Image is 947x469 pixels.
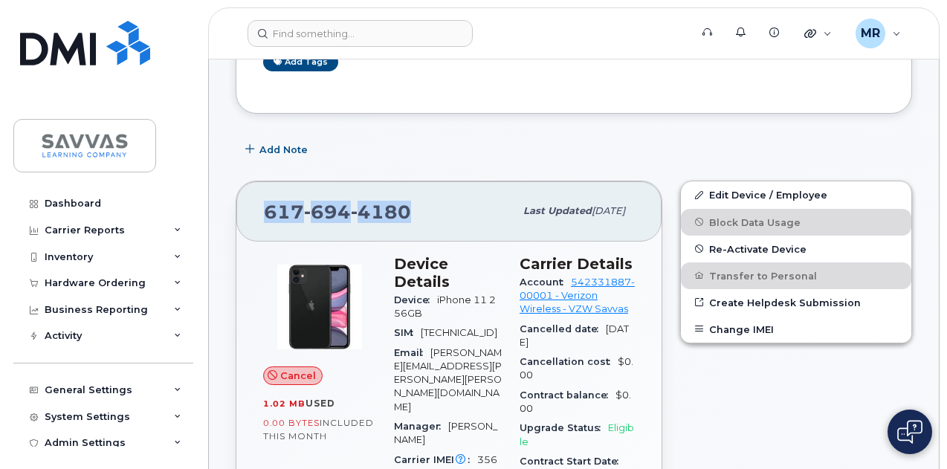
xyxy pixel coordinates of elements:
h3: Carrier Details [520,255,635,273]
span: Upgrade Status [520,422,608,433]
img: iPhone_11.jpg [275,262,364,352]
button: Block Data Usage [681,209,911,236]
span: iPhone 11 256GB [394,294,496,319]
span: Cancellation cost [520,356,618,367]
span: Carrier IMEI [394,454,477,465]
div: Quicklinks [794,19,842,48]
span: Eligible [520,422,634,447]
span: Last updated [523,205,592,216]
h3: Device Details [394,255,502,291]
span: [DATE] [520,323,629,348]
img: Open chat [897,420,922,444]
span: SIM [394,327,421,338]
span: used [306,398,335,409]
span: 1.02 MB [263,398,306,409]
span: Re-Activate Device [709,243,807,254]
span: [TECHNICAL_ID] [421,327,497,338]
span: 0.00 Bytes [263,418,320,428]
button: Change IMEI [681,316,911,343]
span: Email [394,347,430,358]
span: [PERSON_NAME][EMAIL_ADDRESS][PERSON_NAME][PERSON_NAME][DOMAIN_NAME] [394,347,502,413]
button: Re-Activate Device [681,236,911,262]
a: 542331887-00001 - Verizon Wireless - VZW Savvas [520,276,635,315]
div: Magali Ramirez-Sanchez [845,19,911,48]
span: Contract balance [520,389,615,401]
span: Manager [394,421,448,432]
button: Transfer to Personal [681,262,911,289]
a: Edit Device / Employee [681,181,911,208]
span: 617 [264,201,411,223]
span: 694 [304,201,351,223]
span: Device [394,294,437,305]
span: Add Note [259,143,308,157]
span: Contract Start Date [520,456,626,467]
span: Cancelled date [520,323,606,334]
span: MR [861,25,880,42]
span: Cancel [280,369,316,383]
span: [DATE] [592,205,625,216]
span: 4180 [351,201,411,223]
span: Account [520,276,571,288]
span: included this month [263,417,374,441]
button: Add Note [236,136,320,163]
a: Add tags [263,53,338,71]
input: Find something... [248,20,473,47]
a: Create Helpdesk Submission [681,289,911,316]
